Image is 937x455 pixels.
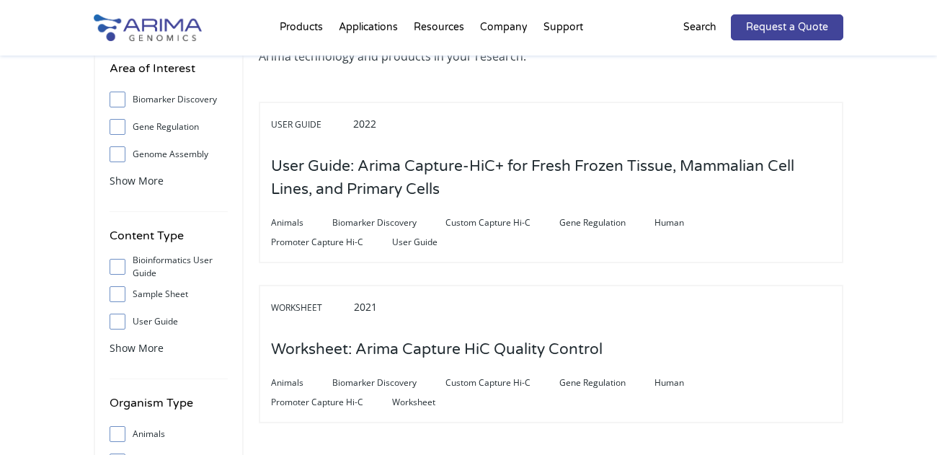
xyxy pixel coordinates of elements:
h4: Area of Interest [110,59,228,89]
span: Biomarker Discovery [332,374,445,392]
span: Show More [110,174,164,187]
span: Promoter Capture Hi-C [271,394,392,411]
span: Animals [271,374,332,392]
a: Request a Quote [731,14,843,40]
h3: User Guide: Arima Capture-HiC+ for Fresh Frozen Tissue, Mammalian Cell Lines, and Primary Cells [271,144,831,212]
span: Show More [110,341,164,355]
span: Worksheet [392,394,464,411]
h3: Worksheet: Arima Capture HiC Quality Control [271,327,603,372]
a: Worksheet: Arima Capture HiC Quality Control [271,342,603,358]
span: 2021 [354,300,377,314]
label: Gene Regulation [110,116,228,138]
span: User Guide [271,116,350,133]
h4: Organism Type [110,394,228,423]
span: Custom Capture Hi-C [445,214,559,231]
label: Biomarker Discovery [110,89,228,110]
h4: Content Type [110,226,228,256]
span: User Guide [392,234,466,251]
label: Sample Sheet [110,283,228,305]
span: Biomarker Discovery [332,214,445,231]
span: Human [654,374,713,392]
span: Custom Capture Hi-C [445,374,559,392]
label: Animals [110,423,228,445]
label: Genome Assembly [110,143,228,165]
img: Arima-Genomics-logo [94,14,202,41]
p: Search [683,18,716,37]
label: User Guide [110,311,228,332]
span: Gene Regulation [559,374,654,392]
a: User Guide: Arima Capture-HiC+ for Fresh Frozen Tissue, Mammalian Cell Lines, and Primary Cells [271,182,831,198]
span: Human [654,214,713,231]
span: Promoter Capture Hi-C [271,234,392,251]
span: Gene Regulation [559,214,654,231]
span: Animals [271,214,332,231]
span: Worksheet [271,299,351,317]
span: 2022 [353,117,376,131]
label: Bioinformatics User Guide [110,256,228,278]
